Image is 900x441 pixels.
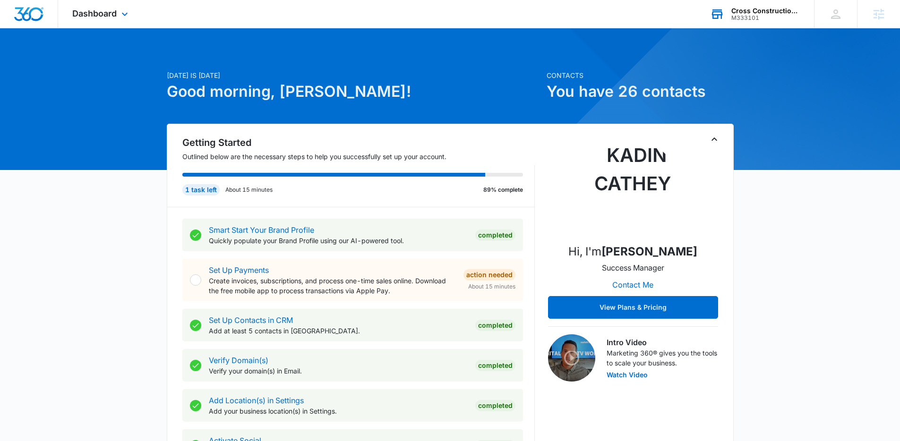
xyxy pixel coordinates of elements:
h2: Getting Started [182,136,535,150]
div: Completed [475,360,515,371]
p: Quickly populate your Brand Profile using our AI-powered tool. [209,236,468,246]
p: Create invoices, subscriptions, and process one-time sales online. Download the free mobile app t... [209,276,456,296]
button: Toggle Collapse [709,134,720,145]
a: Add Location(s) in Settings [209,396,304,405]
img: Intro Video [548,334,595,382]
a: Set Up Payments [209,265,269,275]
p: About 15 minutes [225,186,273,194]
p: Add your business location(s) in Settings. [209,406,468,416]
img: Kadin Cathey [586,141,680,236]
span: About 15 minutes [468,282,515,291]
p: Success Manager [602,262,664,273]
h3: Intro Video [607,337,718,348]
p: Add at least 5 contacts in [GEOGRAPHIC_DATA]. [209,326,468,336]
p: Outlined below are the necessary steps to help you successfully set up your account. [182,152,535,161]
a: Verify Domain(s) [209,356,268,365]
div: Completed [475,400,515,411]
p: Marketing 360® gives you the tools to scale your business. [607,348,718,368]
a: Smart Start Your Brand Profile [209,225,314,235]
span: Dashboard [72,8,117,18]
div: account name [731,7,800,15]
button: Contact Me [603,273,663,296]
button: View Plans & Pricing [548,296,718,319]
a: Set Up Contacts in CRM [209,315,293,325]
p: Verify your domain(s) in Email. [209,366,468,376]
p: 89% complete [483,186,523,194]
p: Contacts [547,70,734,80]
p: [DATE] is [DATE] [167,70,541,80]
div: account id [731,15,800,21]
h1: You have 26 contacts [547,80,734,103]
div: Action Needed [463,269,515,280]
button: Watch Video [607,372,648,378]
div: Completed [475,320,515,331]
p: Hi, I'm [568,243,697,260]
h1: Good morning, [PERSON_NAME]! [167,80,541,103]
div: 1 task left [182,184,220,195]
strong: [PERSON_NAME] [601,245,697,258]
div: Completed [475,229,515,241]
